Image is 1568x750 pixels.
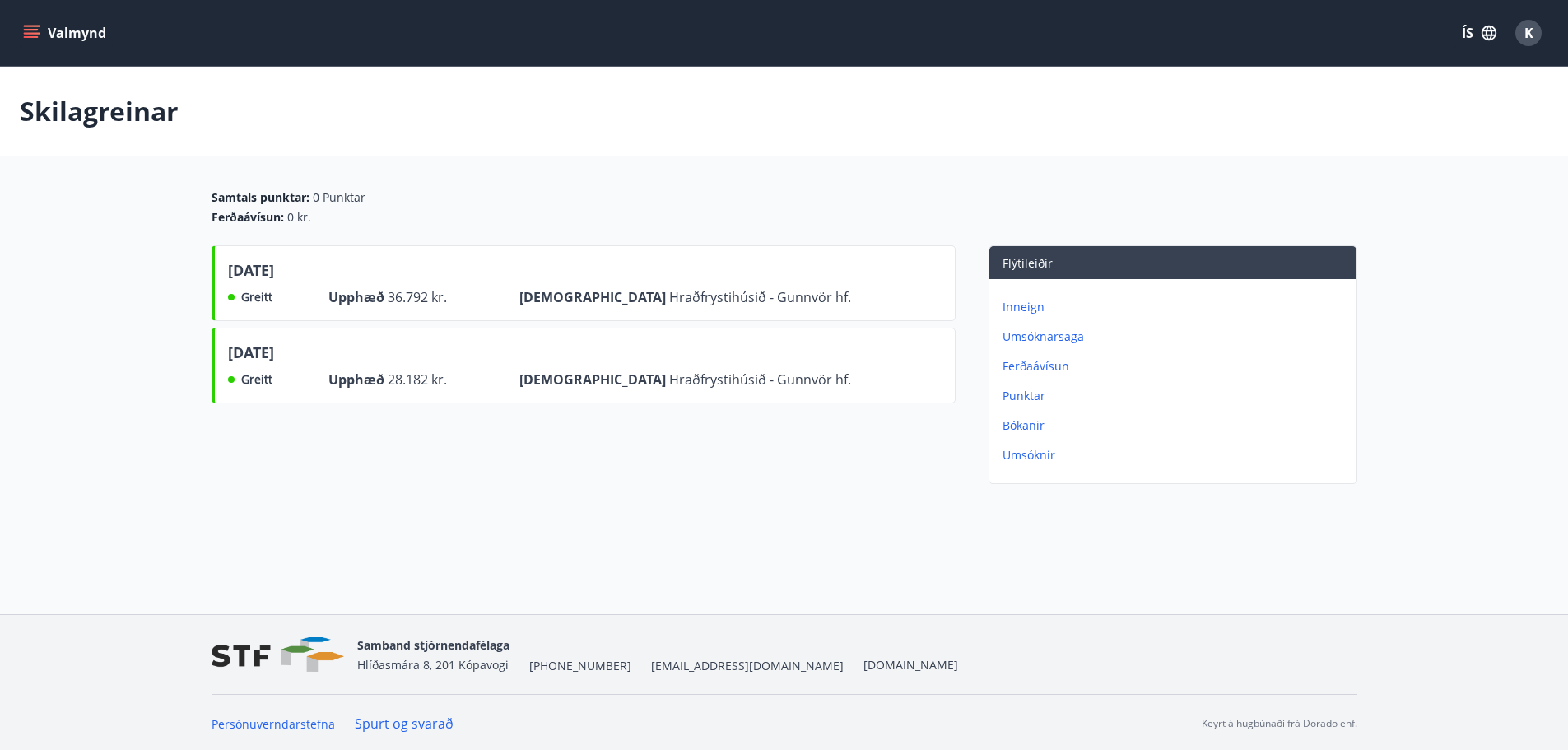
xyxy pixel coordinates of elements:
[212,189,309,206] span: Samtals punktar :
[529,658,631,674] span: [PHONE_NUMBER]
[388,288,447,306] span: 36.792 kr.
[519,288,669,306] span: [DEMOGRAPHIC_DATA]
[357,657,509,673] span: Hlíðasmára 8, 201 Kópavogi
[669,288,851,306] span: Hraðfrystihúsið - Gunnvör hf.
[287,209,311,226] span: 0 kr.
[1524,24,1533,42] span: K
[519,370,669,389] span: [DEMOGRAPHIC_DATA]
[241,289,272,305] span: Greitt
[228,342,274,370] span: [DATE]
[1003,328,1350,345] p: Umsóknarsaga
[212,209,284,226] span: Ferðaávísun :
[1453,18,1505,48] button: ÍS
[1003,417,1350,434] p: Bókanir
[1509,13,1548,53] button: K
[328,288,388,306] span: Upphæð
[212,637,344,673] img: vjCaq2fThgY3EUYqSgpjEiBg6WP39ov69hlhuPVN.png
[669,370,851,389] span: Hraðfrystihúsið - Gunnvör hf.
[1003,299,1350,315] p: Inneign
[651,658,844,674] span: [EMAIL_ADDRESS][DOMAIN_NAME]
[1003,358,1350,375] p: Ferðaávísun
[20,18,113,48] button: menu
[863,657,958,673] a: [DOMAIN_NAME]
[313,189,365,206] span: 0 Punktar
[388,370,447,389] span: 28.182 kr.
[1003,447,1350,464] p: Umsóknir
[228,259,274,287] span: [DATE]
[1003,255,1053,271] span: Flýtileiðir
[241,371,272,388] span: Greitt
[212,716,335,732] a: Persónuverndarstefna
[357,637,509,653] span: Samband stjórnendafélaga
[355,715,454,733] a: Spurt og svarað
[1003,388,1350,404] p: Punktar
[328,370,388,389] span: Upphæð
[20,93,179,129] p: Skilagreinar
[1202,716,1357,731] p: Keyrt á hugbúnaði frá Dorado ehf.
